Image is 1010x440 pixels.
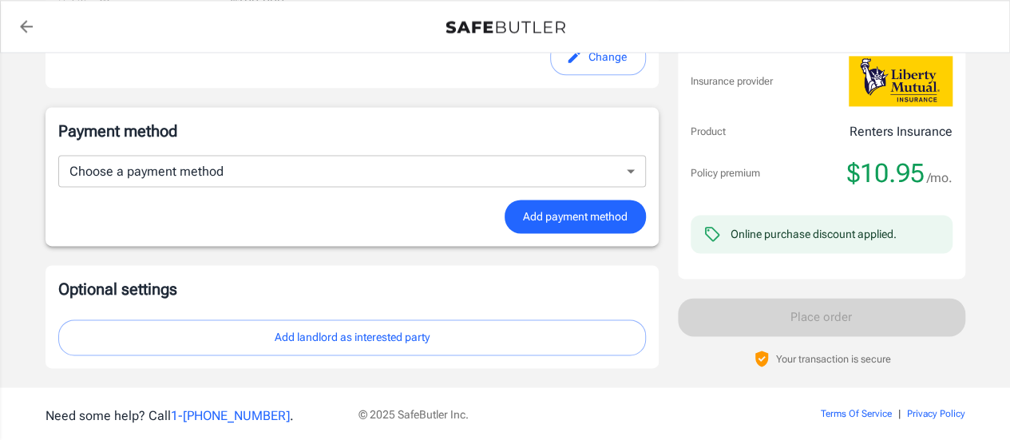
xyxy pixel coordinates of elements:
a: 1-[PHONE_NUMBER] [171,408,290,423]
p: Renters Insurance [850,121,953,141]
p: Need some help? Call . [46,406,339,426]
div: Online purchase discount applied. [731,225,897,241]
p: Policy premium [691,165,760,181]
span: $10.95 [847,157,925,188]
a: back to quotes [10,10,42,42]
p: Product [691,124,726,140]
a: Privacy Policy [907,408,965,419]
a: Terms Of Service [821,408,892,419]
img: Liberty Mutual [849,56,953,106]
span: Add payment method [523,207,628,227]
span: | [898,408,901,419]
button: edit [550,39,646,75]
span: /mo. [927,166,953,188]
p: © 2025 SafeButler Inc. [358,406,731,422]
p: Optional settings [58,278,646,300]
p: Your transaction is secure [776,351,891,366]
img: Back to quotes [446,21,565,34]
p: Insurance provider [691,73,773,89]
button: Add landlord as interested party [58,319,646,355]
p: Payment method [58,120,646,142]
button: Add payment method [505,200,646,234]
